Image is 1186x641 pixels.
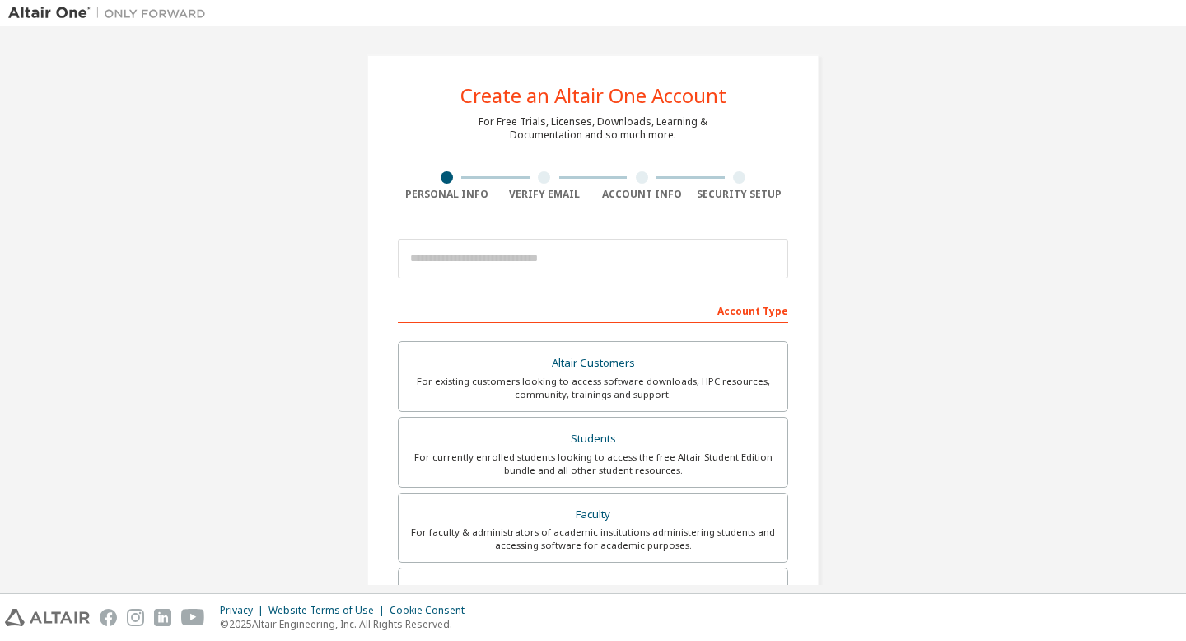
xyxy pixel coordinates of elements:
div: Website Terms of Use [268,604,390,617]
img: Altair One [8,5,214,21]
img: altair_logo.svg [5,609,90,626]
div: For Free Trials, Licenses, Downloads, Learning & Documentation and so much more. [479,115,707,142]
div: For faculty & administrators of academic institutions administering students and accessing softwa... [409,526,777,552]
div: Everyone else [409,578,777,601]
p: © 2025 Altair Engineering, Inc. All Rights Reserved. [220,617,474,631]
div: Create an Altair One Account [460,86,726,105]
img: facebook.svg [100,609,117,626]
div: Verify Email [496,188,594,201]
div: Students [409,428,777,451]
div: For existing customers looking to access software downloads, HPC resources, community, trainings ... [409,375,777,401]
div: For currently enrolled students looking to access the free Altair Student Edition bundle and all ... [409,451,777,477]
img: instagram.svg [127,609,144,626]
div: Faculty [409,503,777,526]
div: Security Setup [691,188,789,201]
div: Account Info [593,188,691,201]
div: Altair Customers [409,352,777,375]
div: Cookie Consent [390,604,474,617]
div: Privacy [220,604,268,617]
img: youtube.svg [181,609,205,626]
div: Account Type [398,297,788,323]
div: Personal Info [398,188,496,201]
img: linkedin.svg [154,609,171,626]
